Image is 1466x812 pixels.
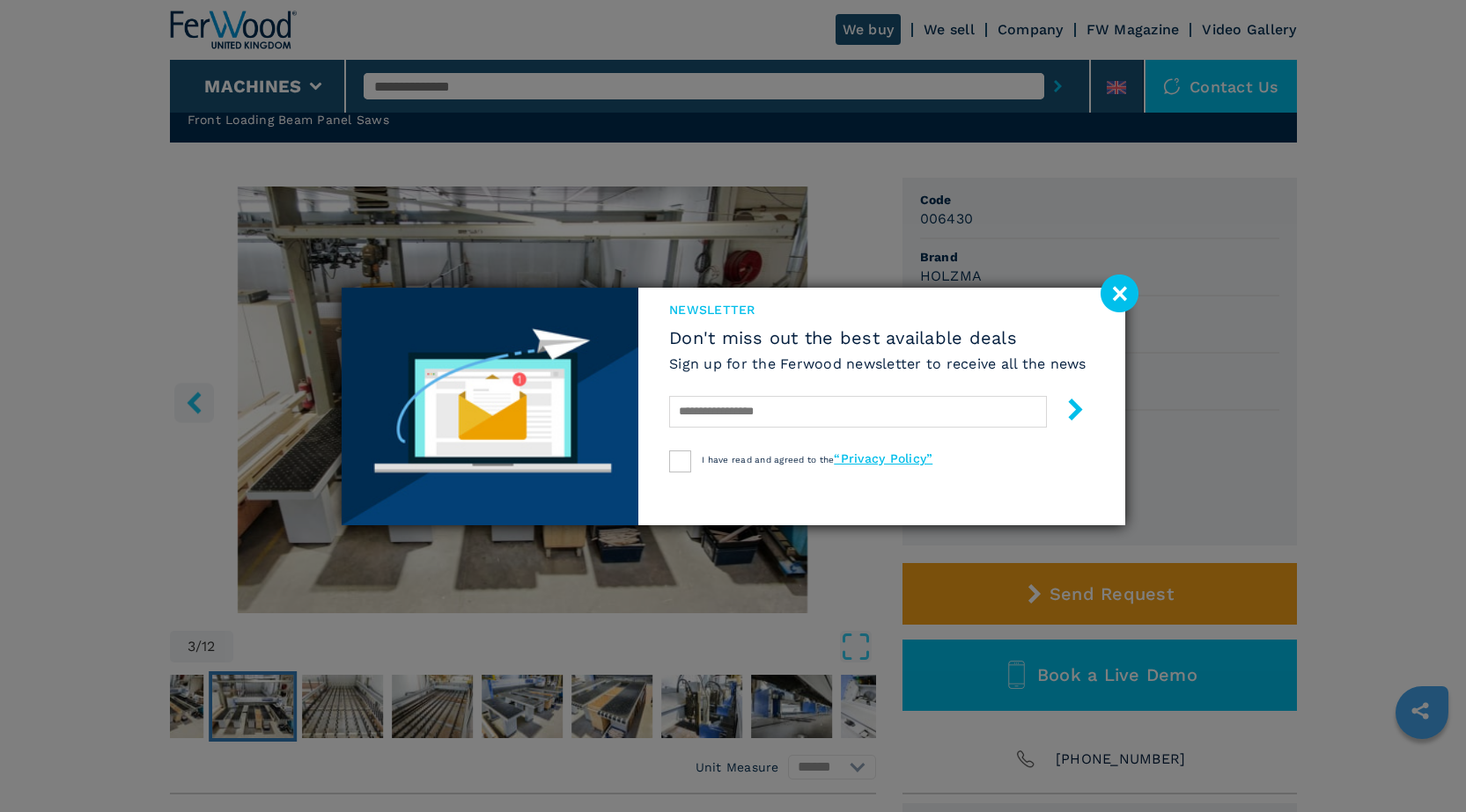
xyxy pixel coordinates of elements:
[1047,391,1087,433] button: submit-button
[342,288,639,525] img: Newsletter image
[834,451,932,465] a: “Privacy Policy”
[669,301,1087,318] span: newsletter
[669,327,1087,348] span: Don't miss out the best available deals
[669,354,1087,374] h6: Sign up for the Ferwood newsletter to receive all the news
[702,455,932,465] span: I have read and agreed to the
